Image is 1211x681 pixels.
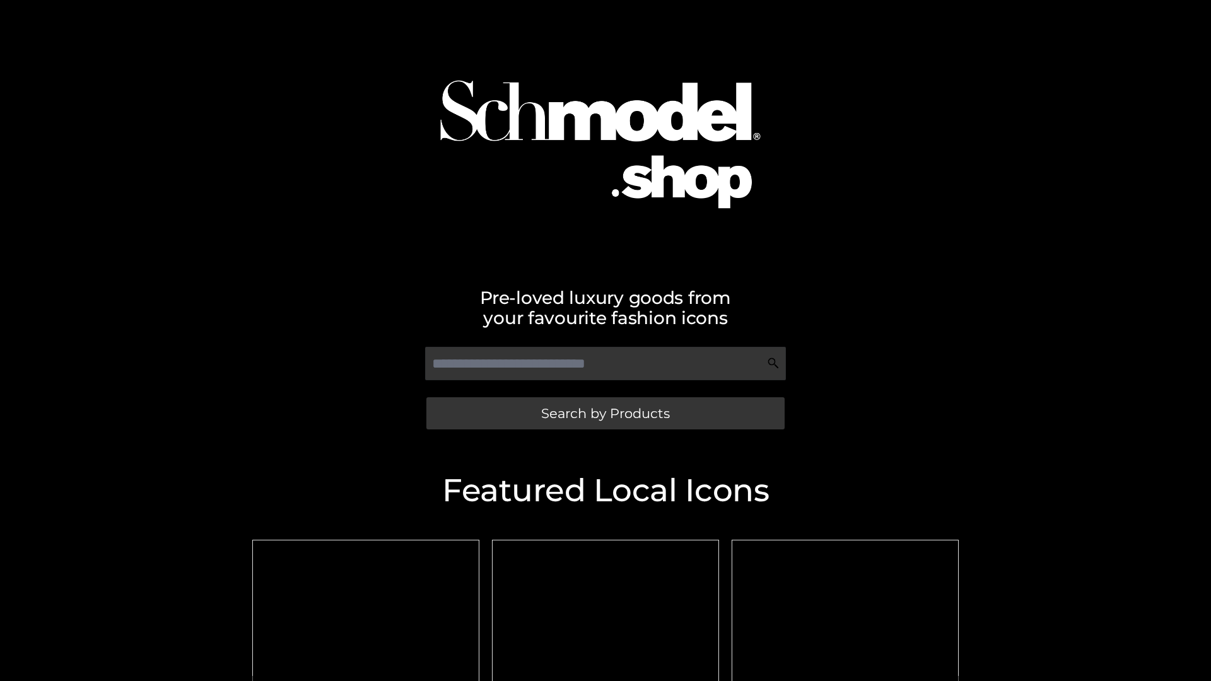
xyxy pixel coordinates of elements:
h2: Featured Local Icons​ [246,475,965,506]
h2: Pre-loved luxury goods from your favourite fashion icons [246,288,965,328]
img: Search Icon [767,357,780,370]
span: Search by Products [541,407,670,420]
a: Search by Products [426,397,785,429]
